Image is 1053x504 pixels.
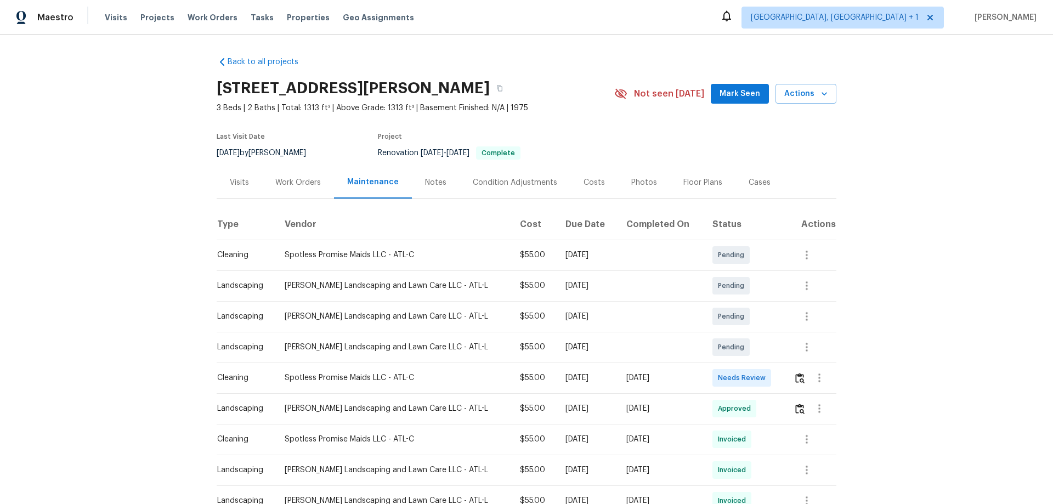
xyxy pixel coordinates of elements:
[718,403,755,414] span: Approved
[477,150,519,156] span: Complete
[285,250,503,261] div: Spotless Promise Maids LLC - ATL-C
[520,372,548,383] div: $55.00
[718,434,750,445] span: Invoiced
[511,209,557,240] th: Cost
[584,177,605,188] div: Costs
[217,465,267,475] div: Landscaping
[785,209,836,240] th: Actions
[626,465,695,475] div: [DATE]
[718,250,749,261] span: Pending
[565,280,609,291] div: [DATE]
[285,372,503,383] div: Spotless Promise Maids LLC - ATL-C
[520,465,548,475] div: $55.00
[230,177,249,188] div: Visits
[626,403,695,414] div: [DATE]
[347,177,399,188] div: Maintenance
[520,280,548,291] div: $55.00
[718,280,749,291] span: Pending
[285,465,503,475] div: [PERSON_NAME] Landscaping and Lawn Care LLC - ATL-L
[217,133,265,140] span: Last Visit Date
[378,133,402,140] span: Project
[285,280,503,291] div: [PERSON_NAME] Landscaping and Lawn Care LLC - ATL-L
[217,103,614,114] span: 3 Beds | 2 Baths | Total: 1313 ft² | Above Grade: 1313 ft² | Basement Finished: N/A | 1975
[749,177,771,188] div: Cases
[473,177,557,188] div: Condition Adjustments
[626,434,695,445] div: [DATE]
[217,434,267,445] div: Cleaning
[520,342,548,353] div: $55.00
[565,465,609,475] div: [DATE]
[970,12,1037,23] span: [PERSON_NAME]
[720,87,760,101] span: Mark Seen
[520,403,548,414] div: $55.00
[683,177,722,188] div: Floor Plans
[565,372,609,383] div: [DATE]
[718,465,750,475] span: Invoiced
[784,87,828,101] span: Actions
[565,250,609,261] div: [DATE]
[217,209,276,240] th: Type
[794,395,806,422] button: Review Icon
[217,342,267,353] div: Landscaping
[795,373,805,383] img: Review Icon
[718,311,749,322] span: Pending
[718,372,770,383] span: Needs Review
[285,311,503,322] div: [PERSON_NAME] Landscaping and Lawn Care LLC - ATL-L
[421,149,469,157] span: -
[217,311,267,322] div: Landscaping
[37,12,73,23] span: Maestro
[557,209,618,240] th: Due Date
[105,12,127,23] span: Visits
[217,372,267,383] div: Cleaning
[188,12,237,23] span: Work Orders
[285,403,503,414] div: [PERSON_NAME] Landscaping and Lawn Care LLC - ATL-L
[217,146,319,160] div: by [PERSON_NAME]
[711,84,769,104] button: Mark Seen
[634,88,704,99] span: Not seen [DATE]
[565,403,609,414] div: [DATE]
[631,177,657,188] div: Photos
[378,149,520,157] span: Renovation
[520,311,548,322] div: $55.00
[490,78,509,98] button: Copy Address
[287,12,330,23] span: Properties
[251,14,274,21] span: Tasks
[704,209,785,240] th: Status
[276,209,512,240] th: Vendor
[217,280,267,291] div: Landscaping
[275,177,321,188] div: Work Orders
[425,177,446,188] div: Notes
[565,311,609,322] div: [DATE]
[775,84,836,104] button: Actions
[285,342,503,353] div: [PERSON_NAME] Landscaping and Lawn Care LLC - ATL-L
[217,56,322,67] a: Back to all projects
[217,250,267,261] div: Cleaning
[421,149,444,157] span: [DATE]
[751,12,919,23] span: [GEOGRAPHIC_DATA], [GEOGRAPHIC_DATA] + 1
[217,83,490,94] h2: [STREET_ADDRESS][PERSON_NAME]
[520,434,548,445] div: $55.00
[140,12,174,23] span: Projects
[565,434,609,445] div: [DATE]
[794,365,806,391] button: Review Icon
[217,149,240,157] span: [DATE]
[795,404,805,414] img: Review Icon
[626,372,695,383] div: [DATE]
[520,250,548,261] div: $55.00
[718,342,749,353] span: Pending
[565,342,609,353] div: [DATE]
[285,434,503,445] div: Spotless Promise Maids LLC - ATL-C
[446,149,469,157] span: [DATE]
[343,12,414,23] span: Geo Assignments
[217,403,267,414] div: Landscaping
[618,209,704,240] th: Completed On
